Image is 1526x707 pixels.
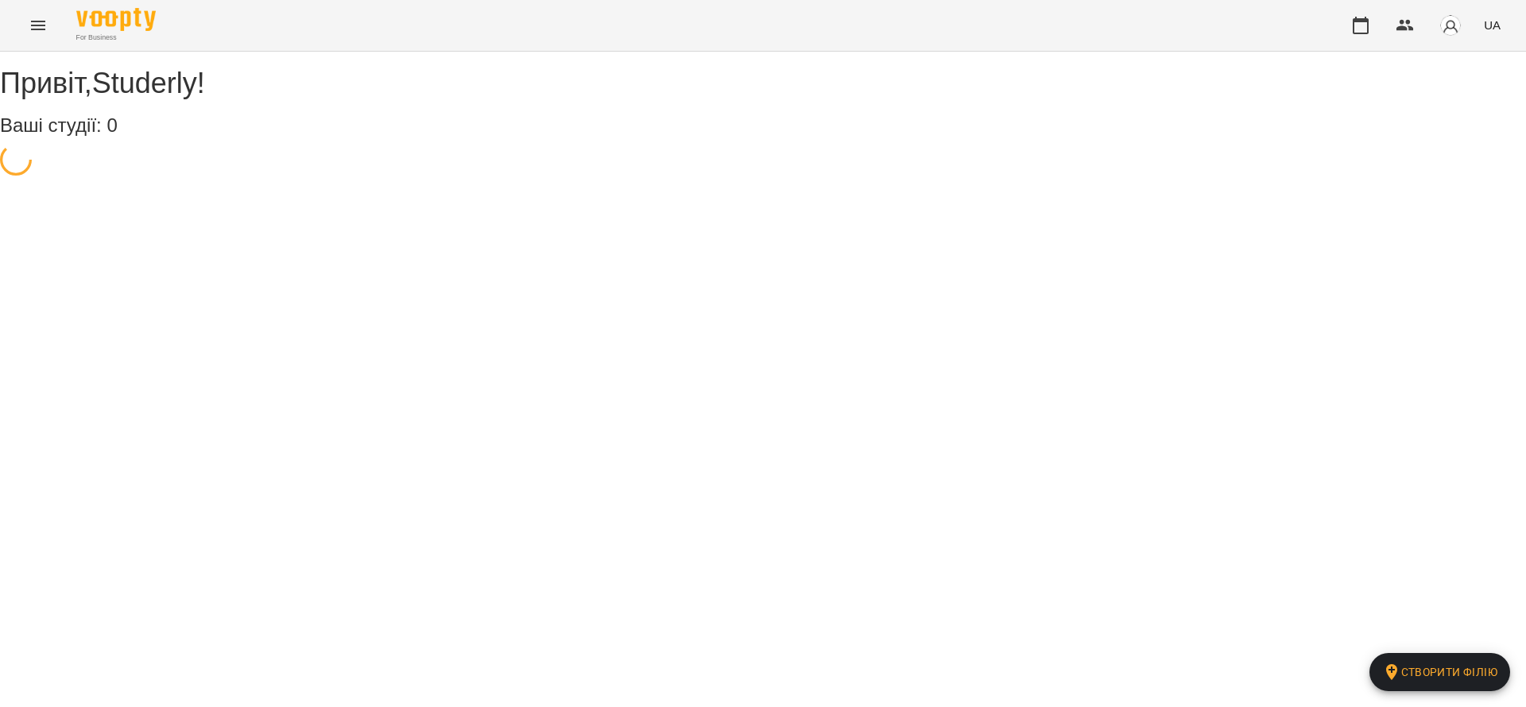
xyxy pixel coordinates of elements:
img: avatar_s.png [1439,14,1462,37]
button: UA [1478,10,1507,40]
span: 0 [107,114,117,136]
button: Menu [19,6,57,44]
img: Voopty Logo [76,8,156,31]
span: For Business [76,33,156,43]
span: UA [1484,17,1501,33]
